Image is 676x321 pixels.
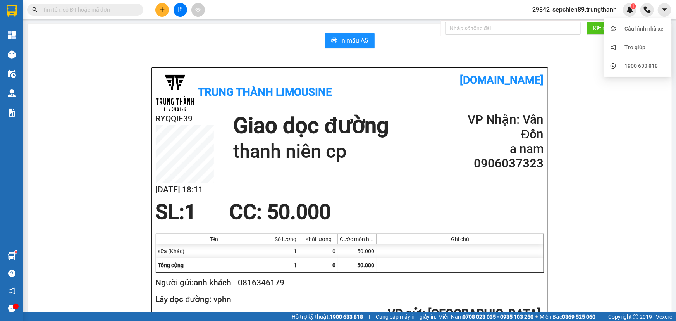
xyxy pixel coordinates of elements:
b: Trung Thành Limousine [29,6,86,53]
button: aim [191,3,205,17]
button: caret-down [658,3,671,17]
span: notification [8,287,15,295]
div: Ghi chú [379,236,542,242]
h2: VP Nhận: Vân Đồn [451,112,544,142]
span: printer [331,37,337,45]
span: Hỗ trợ kỹ thuật: [292,312,363,321]
img: logo-vxr [7,5,17,17]
button: plus [155,3,169,17]
span: Cung cấp máy in - giấy in: [376,312,436,321]
span: plus [160,7,165,12]
img: phone-icon [644,6,651,13]
input: Tìm tên, số ĐT hoặc mã đơn [43,5,134,14]
h2: 0906037323 [451,156,544,171]
sup: 1 [631,3,636,9]
button: printerIn mẫu A5 [325,33,375,48]
h2: a nam [451,142,544,157]
span: 1 [294,262,297,268]
img: warehouse-icon [8,70,16,78]
img: warehouse-icon [8,252,16,260]
span: file-add [177,7,183,12]
span: copyright [633,314,638,319]
span: SL: [156,200,185,224]
img: warehouse-icon [8,89,16,97]
div: Tên [158,236,270,242]
h1: Giao dọc đường [41,55,143,109]
span: Kết nối tổng đài [593,24,631,33]
span: | [601,312,602,321]
span: 1 [632,3,635,9]
h2: [DATE] 18:11 [156,183,214,196]
span: Miền Nam [438,312,533,321]
img: dashboard-icon [8,31,16,39]
span: | [369,312,370,321]
span: 1 [185,200,196,224]
strong: 0369 525 060 [562,314,595,320]
h1: Giao dọc đường [233,112,389,139]
span: search [32,7,38,12]
h1: thanh niên cp [233,139,389,164]
span: 50.000 [358,262,375,268]
img: logo.jpg [4,12,26,50]
div: 0 [299,244,338,258]
h2: RYQQIF39 [156,112,214,125]
b: [DOMAIN_NAME] [460,74,544,86]
span: ⚪️ [535,315,538,318]
b: [DOMAIN_NAME] [103,6,187,19]
div: Cước món hàng [340,236,375,242]
div: Trợ giúp [624,43,645,52]
input: Nhập số tổng đài [445,22,581,35]
span: Tổng cộng [158,262,184,268]
div: sữa (Khác) [156,244,272,258]
b: Trung Thành Limousine [198,86,332,98]
div: 1 [272,244,299,258]
div: 1900 633 818 [624,62,658,70]
div: Khối lượng [301,236,336,242]
div: 50.000 [338,244,377,258]
sup: 1 [15,251,17,253]
span: setting [611,26,616,31]
strong: 1900 633 818 [330,314,363,320]
h2: Người gửi: anh khách - 0816346179 [156,276,541,289]
span: In mẫu A5 [341,36,368,45]
span: VP gửi [388,307,423,320]
h2: Lấy dọc đường: vphn [156,293,541,306]
div: Số lượng [274,236,297,242]
span: question-circle [8,270,15,277]
img: solution-icon [8,109,16,117]
span: whats-app [611,63,616,69]
button: Kết nối tổng đài [587,22,637,35]
img: icon-new-feature [626,6,633,13]
div: Cấu hình nhà xe [624,24,664,33]
button: file-add [174,3,187,17]
img: logo.jpg [156,74,194,112]
img: warehouse-icon [8,50,16,59]
strong: 0708 023 035 - 0935 103 250 [463,314,533,320]
div: CC : 50.000 [225,200,335,224]
span: 29842_sepchien89.trungthanh [526,5,623,14]
h2: K3J8XMD9 [4,55,62,68]
span: 0 [333,262,336,268]
span: caret-down [661,6,668,13]
span: Miền Bắc [540,312,595,321]
span: message [8,305,15,312]
span: notification [611,45,616,50]
span: aim [195,7,201,12]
